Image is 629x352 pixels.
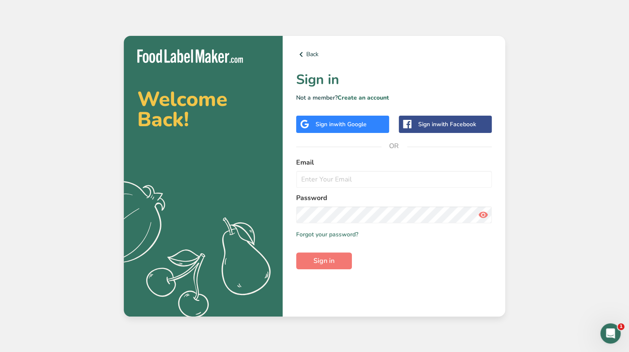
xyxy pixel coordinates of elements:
label: Email [296,157,492,168]
input: Enter Your Email [296,171,492,188]
img: Food Label Maker [137,49,243,63]
label: Password [296,193,492,203]
a: Create an account [338,94,389,102]
button: Sign in [296,252,352,269]
div: Sign in [418,120,476,129]
iframe: Intercom live chat [600,323,621,344]
span: with Facebook [436,120,476,128]
p: Not a member? [296,93,492,102]
span: with Google [334,120,367,128]
a: Back [296,49,492,60]
span: 1 [618,323,624,330]
h1: Sign in [296,70,492,90]
a: Forgot your password? [296,230,358,239]
span: OR [381,133,407,159]
div: Sign in [316,120,367,129]
span: Sign in [313,256,335,266]
h2: Welcome Back! [137,89,269,130]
